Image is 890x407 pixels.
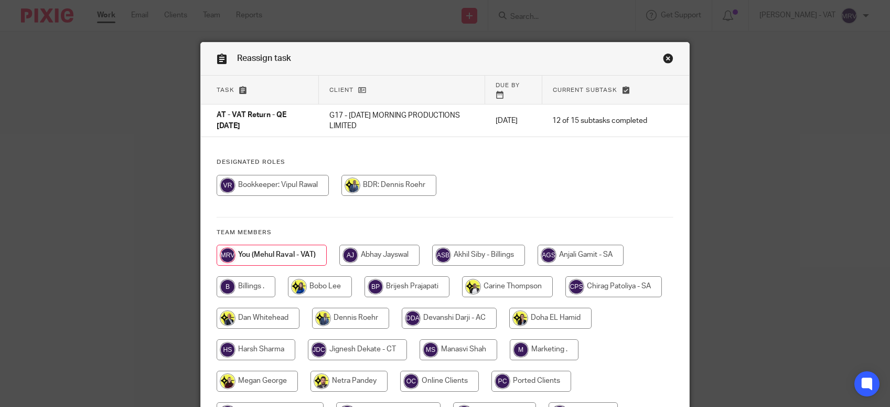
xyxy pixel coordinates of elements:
[553,87,617,93] span: Current subtask
[217,228,673,237] h4: Team members
[217,112,286,130] span: AT - VAT Return - QE [DATE]
[496,116,531,126] p: [DATE]
[237,54,291,62] span: Reassign task
[217,87,234,93] span: Task
[217,158,673,166] h4: Designated Roles
[329,87,353,93] span: Client
[496,82,520,88] span: Due by
[329,110,475,132] p: G17 - [DATE] MORNING PRODUCTIONS LIMITED
[663,53,673,67] a: Close this dialog window
[542,105,658,137] td: 12 of 15 subtasks completed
